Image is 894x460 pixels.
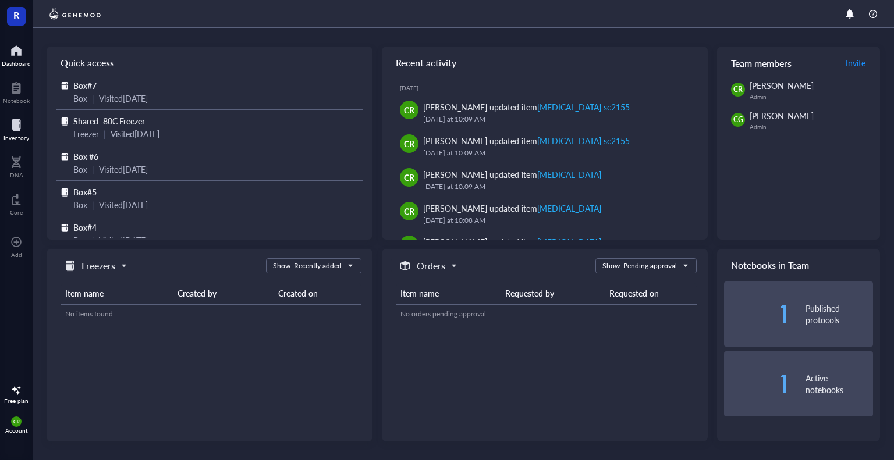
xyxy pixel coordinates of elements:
div: Active notebooks [806,372,873,395]
span: Box#7 [73,80,97,91]
span: CG [733,115,743,125]
div: DNA [10,172,23,179]
div: [DATE] at 10:09 AM [423,181,689,192]
div: [DATE] [400,84,698,91]
div: Notebooks in Team [717,249,880,281]
span: Invite [846,57,865,69]
div: 1 [724,305,792,323]
div: [MEDICAL_DATA] sc2155 [537,135,630,147]
th: Requested by [501,283,605,304]
div: 1 [724,375,792,393]
div: | [104,127,106,140]
div: Recent activity [382,47,708,79]
div: Box [73,198,87,211]
div: Visited [DATE] [99,163,148,176]
div: Show: Recently added [273,261,342,271]
div: No items found [65,309,357,319]
a: Core [10,190,23,216]
div: Visited [DATE] [99,234,148,247]
th: Item name [61,283,173,304]
th: Item name [396,283,501,304]
div: Core [10,209,23,216]
div: [PERSON_NAME] updated item [423,101,630,113]
a: DNA [10,153,23,179]
div: Free plan [4,397,29,404]
img: genemod-logo [47,7,104,21]
span: Box#4 [73,222,97,233]
span: CR [404,104,414,116]
div: Inventory [3,134,29,141]
div: Add [11,251,22,258]
span: CR [13,419,19,424]
div: Notebook [3,97,30,104]
div: [DATE] at 10:09 AM [423,113,689,125]
h5: Freezers [81,259,115,273]
span: [PERSON_NAME] [750,80,814,91]
div: [DATE] at 10:08 AM [423,215,689,226]
span: R [13,8,19,22]
span: [PERSON_NAME] [750,110,814,122]
span: Box #6 [73,151,98,162]
div: Box [73,234,87,247]
div: [DATE] at 10:09 AM [423,147,689,159]
div: Account [5,427,28,434]
div: Team members [717,47,880,79]
span: Box#5 [73,186,97,198]
div: Box [73,92,87,105]
div: [MEDICAL_DATA] [537,202,601,214]
div: | [92,234,94,247]
div: | [92,198,94,211]
div: Dashboard [2,60,31,67]
a: CR[PERSON_NAME] updated item[MEDICAL_DATA] sc2155[DATE] at 10:09 AM [391,96,698,130]
div: Quick access [47,47,372,79]
span: CR [404,171,414,184]
a: CR[PERSON_NAME] updated item[MEDICAL_DATA][DATE] at 10:08 AM [391,197,698,231]
a: Notebook [3,79,30,104]
div: Show: Pending approval [602,261,677,271]
div: Visited [DATE] [99,198,148,211]
div: [PERSON_NAME] updated item [423,168,601,181]
th: Created on [274,283,361,304]
span: Shared -80C Freezer [73,115,145,127]
a: Dashboard [2,41,31,67]
div: Freezer [73,127,99,140]
div: Published protocols [806,302,873,326]
div: [MEDICAL_DATA] [537,169,601,180]
div: Visited [DATE] [111,127,159,140]
div: Box [73,163,87,176]
div: [PERSON_NAME] updated item [423,202,601,215]
div: Visited [DATE] [99,92,148,105]
button: Invite [845,54,866,72]
div: | [92,92,94,105]
div: | [92,163,94,176]
div: Admin [750,93,873,100]
a: CR[PERSON_NAME] updated item[MEDICAL_DATA] sc2155[DATE] at 10:09 AM [391,130,698,163]
th: Created by [173,283,273,304]
a: CR[PERSON_NAME] updated item[MEDICAL_DATA][DATE] at 10:09 AM [391,163,698,197]
a: Inventory [3,116,29,141]
div: No orders pending approval [400,309,692,319]
div: [MEDICAL_DATA] sc2155 [537,101,630,113]
div: [PERSON_NAME] updated item [423,134,630,147]
span: CR [733,84,743,95]
h5: Orders [417,259,445,273]
span: CR [404,205,414,217]
th: Requested on [605,283,697,304]
span: CR [404,137,414,150]
div: Admin [750,123,873,130]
